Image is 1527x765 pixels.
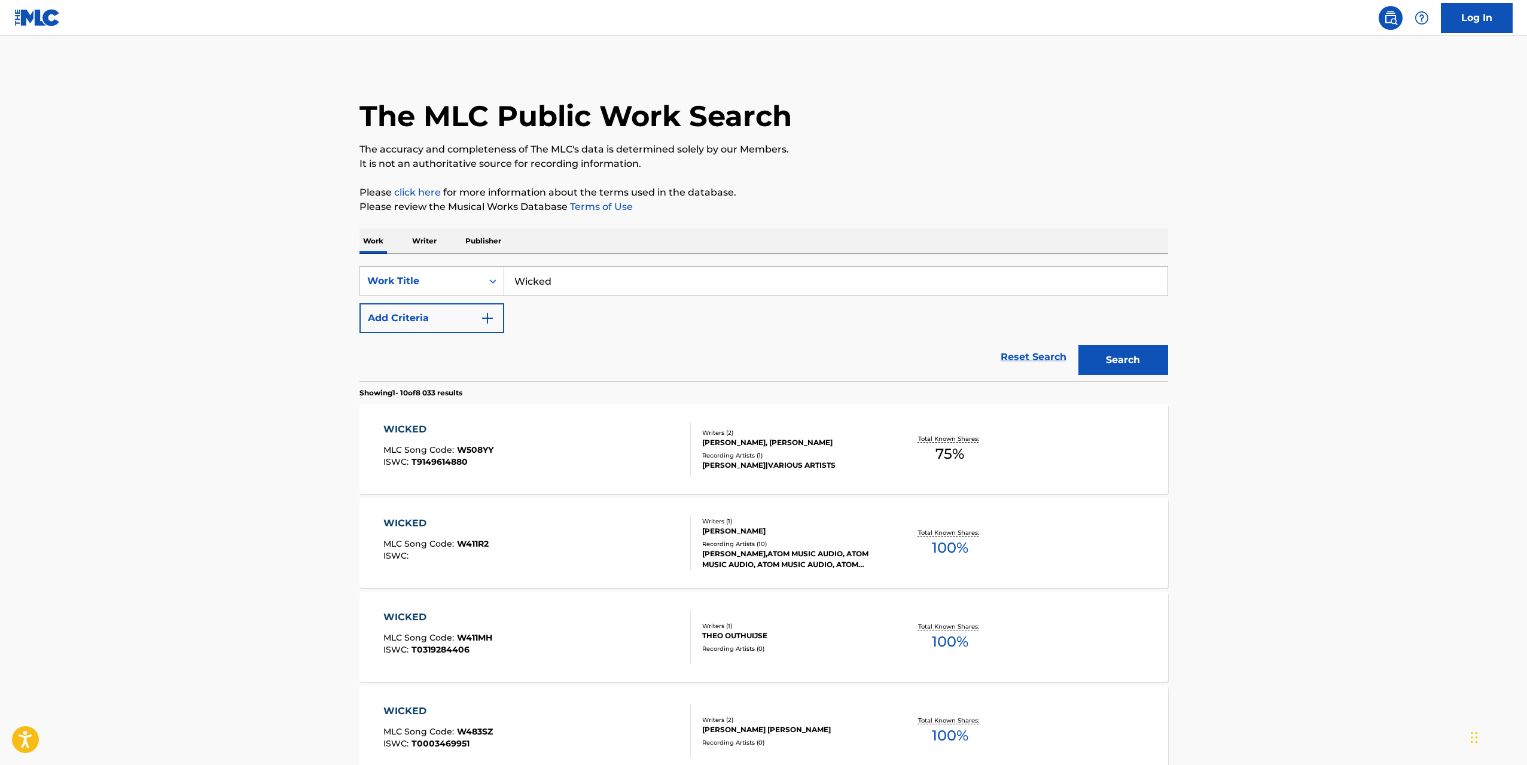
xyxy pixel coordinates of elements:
[359,98,792,134] h1: The MLC Public Work Search
[702,517,883,526] div: Writers ( 1 )
[14,9,60,26] img: MLC Logo
[359,303,504,333] button: Add Criteria
[359,404,1168,494] a: WICKEDMLC Song Code:W508YYISWC:T9149614880Writers (2)[PERSON_NAME], [PERSON_NAME]Recording Artist...
[918,434,982,443] p: Total Known Shares:
[359,498,1168,588] a: WICKEDMLC Song Code:W411R2ISWC:Writers (1)[PERSON_NAME]Recording Artists (10)[PERSON_NAME],ATOM M...
[1441,3,1513,33] a: Log In
[367,274,475,288] div: Work Title
[702,428,883,437] div: Writers ( 2 )
[383,738,412,749] span: ISWC :
[480,311,495,325] img: 9d2ae6d4665cec9f34b9.svg
[383,444,457,455] span: MLC Song Code :
[702,548,883,570] div: [PERSON_NAME],ATOM MUSIC AUDIO, ATOM MUSIC AUDIO, ATOM MUSIC AUDIO, ATOM MUSIC AUDIO, ATOM MUSIC ...
[359,266,1168,381] form: Search Form
[702,460,883,471] div: [PERSON_NAME]|VARIOUS ARTISTS
[383,726,457,737] span: MLC Song Code :
[359,157,1168,171] p: It is not an authoritative source for recording information.
[702,621,883,630] div: Writers ( 1 )
[702,644,883,653] div: Recording Artists ( 0 )
[412,644,470,655] span: T0319284406
[359,185,1168,200] p: Please for more information about the terms used in the database.
[409,228,440,254] p: Writer
[412,738,470,749] span: T0003469951
[359,388,462,398] p: Showing 1 - 10 of 8 033 results
[702,526,883,537] div: [PERSON_NAME]
[359,200,1168,214] p: Please review the Musical Works Database
[1467,708,1527,765] div: Виджет чата
[932,725,968,746] span: 100 %
[702,630,883,641] div: THEO OUTHUIJSE
[932,537,968,559] span: 100 %
[932,631,968,653] span: 100 %
[383,632,457,643] span: MLC Song Code :
[457,538,489,549] span: W411R2
[702,715,883,724] div: Writers ( 2 )
[1410,6,1434,30] div: Help
[1078,345,1168,375] button: Search
[702,724,883,735] div: [PERSON_NAME] [PERSON_NAME]
[383,538,457,549] span: MLC Song Code :
[702,451,883,460] div: Recording Artists ( 1 )
[918,716,982,725] p: Total Known Shares:
[383,550,412,561] span: ISWC :
[1415,11,1429,25] img: help
[383,704,493,718] div: WICKED
[1383,11,1398,25] img: search
[702,738,883,747] div: Recording Artists ( 0 )
[359,228,387,254] p: Work
[457,726,493,737] span: W483SZ
[702,540,883,548] div: Recording Artists ( 10 )
[462,228,505,254] p: Publisher
[457,632,492,643] span: W411MH
[383,456,412,467] span: ISWC :
[702,437,883,448] div: [PERSON_NAME], [PERSON_NAME]
[457,444,493,455] span: W508YY
[918,528,982,537] p: Total Known Shares:
[995,344,1072,370] a: Reset Search
[935,443,964,465] span: 75 %
[394,187,441,198] a: click here
[918,622,982,631] p: Total Known Shares:
[412,456,468,467] span: T9149614880
[383,610,492,624] div: WICKED
[1471,720,1478,755] div: Перетащить
[383,422,493,437] div: WICKED
[1379,6,1403,30] a: Public Search
[1467,708,1527,765] iframe: Chat Widget
[568,201,633,212] a: Terms of Use
[359,142,1168,157] p: The accuracy and completeness of The MLC's data is determined solely by our Members.
[383,516,489,531] div: WICKED
[383,644,412,655] span: ISWC :
[359,592,1168,682] a: WICKEDMLC Song Code:W411MHISWC:T0319284406Writers (1)THEO OUTHUIJSERecording Artists (0)Total Kno...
